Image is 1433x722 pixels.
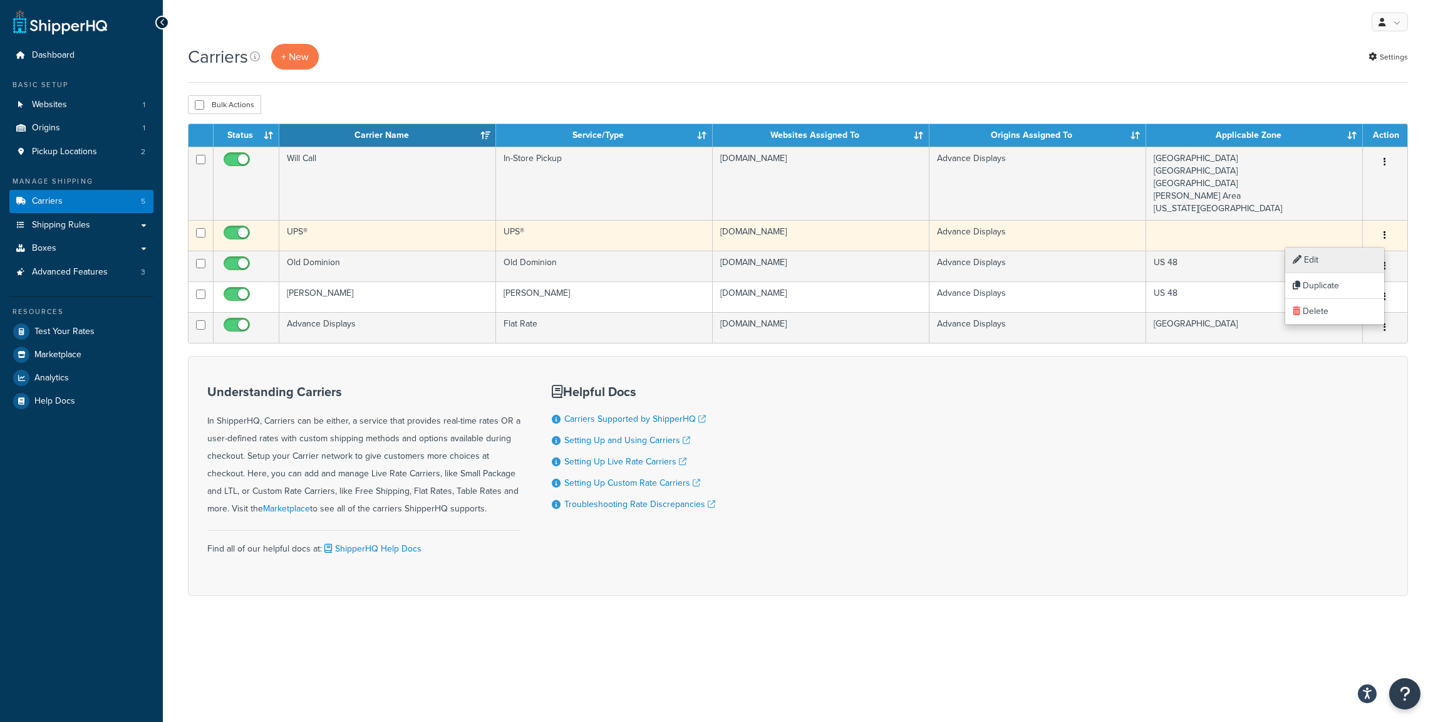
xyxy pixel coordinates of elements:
[9,80,153,90] div: Basic Setup
[9,190,153,213] a: Carriers 5
[929,251,1146,281] td: Advance Displays
[9,343,153,366] a: Marketplace
[496,281,713,312] td: [PERSON_NAME]
[713,251,929,281] td: [DOMAIN_NAME]
[9,190,153,213] li: Carriers
[9,44,153,67] a: Dashboard
[1285,248,1384,273] a: Edit
[1285,299,1384,325] a: Delete
[552,385,715,399] h3: Helpful Docs
[32,220,90,231] span: Shipping Rules
[271,44,319,70] button: + New
[9,320,153,343] a: Test Your Rates
[263,502,310,515] a: Marketplace
[496,251,713,281] td: Old Dominion
[1146,147,1363,220] td: [GEOGRAPHIC_DATA] [GEOGRAPHIC_DATA] [GEOGRAPHIC_DATA] [PERSON_NAME] Area [US_STATE][GEOGRAPHIC_DATA]
[207,385,520,399] h3: Understanding Carriers
[713,147,929,220] td: [DOMAIN_NAME]
[322,542,422,555] a: ShipperHQ Help Docs
[279,251,496,281] td: Old Dominion
[9,261,153,284] li: Advanced Features
[32,267,108,278] span: Advanced Features
[188,44,248,69] h1: Carriers
[564,412,706,426] a: Carriers Supported by ShipperHQ
[214,124,279,147] th: Status: activate to sort column ascending
[279,281,496,312] td: [PERSON_NAME]
[496,220,713,251] td: UPS®
[279,124,496,147] th: Carrier Name: activate to sort column ascending
[207,530,520,558] div: Find all of our helpful docs at:
[34,327,95,337] span: Test Your Rates
[564,434,690,447] a: Setting Up and Using Carriers
[32,100,67,110] span: Websites
[143,123,145,133] span: 1
[188,95,261,114] button: Bulk Actions
[141,267,145,278] span: 3
[1146,251,1363,281] td: US 48
[9,93,153,117] a: Websites 1
[9,390,153,412] a: Help Docs
[9,93,153,117] li: Websites
[32,50,75,61] span: Dashboard
[143,100,145,110] span: 1
[9,214,153,237] a: Shipping Rules
[207,385,520,518] div: In ShipperHQ, Carriers can be either, a service that provides real-time rates OR a user-defined r...
[9,261,153,284] a: Advanced Features 3
[32,147,97,157] span: Pickup Locations
[1363,124,1407,147] th: Action
[1146,124,1363,147] th: Applicable Zone: activate to sort column ascending
[929,220,1146,251] td: Advance Displays
[32,196,63,207] span: Carriers
[279,220,496,251] td: UPS®
[564,476,700,489] a: Setting Up Custom Rate Carriers
[713,281,929,312] td: [DOMAIN_NAME]
[1146,312,1363,343] td: [GEOGRAPHIC_DATA]
[929,281,1146,312] td: Advance Displays
[1389,678,1420,709] button: Open Resource Center
[564,455,686,468] a: Setting Up Live Rate Carriers
[929,312,1146,343] td: Advance Displays
[279,147,496,220] td: Will Call
[9,140,153,164] li: Pickup Locations
[32,243,56,254] span: Boxes
[279,312,496,343] td: Advance Displays
[929,124,1146,147] th: Origins Assigned To: activate to sort column ascending
[13,9,107,34] a: ShipperHQ Home
[929,147,1146,220] td: Advance Displays
[1146,281,1363,312] td: US 48
[141,196,145,207] span: 5
[9,117,153,140] a: Origins 1
[9,140,153,164] a: Pickup Locations 2
[713,220,929,251] td: [DOMAIN_NAME]
[32,123,60,133] span: Origins
[34,350,81,360] span: Marketplace
[34,373,69,384] span: Analytics
[9,117,153,140] li: Origins
[496,312,713,343] td: Flat Rate
[9,367,153,389] a: Analytics
[713,124,929,147] th: Websites Assigned To: activate to sort column ascending
[141,147,145,157] span: 2
[496,124,713,147] th: Service/Type: activate to sort column ascending
[713,312,929,343] td: [DOMAIN_NAME]
[9,176,153,187] div: Manage Shipping
[1368,48,1408,66] a: Settings
[496,147,713,220] td: In-Store Pickup
[1285,273,1384,299] a: Duplicate
[9,237,153,260] a: Boxes
[34,396,75,407] span: Help Docs
[564,498,715,511] a: Troubleshooting Rate Discrepancies
[9,306,153,317] div: Resources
